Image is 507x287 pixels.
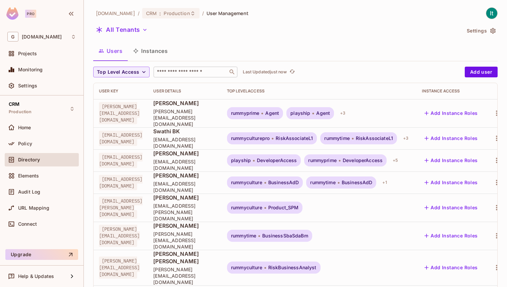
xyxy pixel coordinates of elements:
button: refresh [288,68,296,76]
div: + 1 [380,177,389,188]
span: [PERSON_NAME][EMAIL_ADDRESS][DOMAIN_NAME] [99,225,140,247]
span: rummyprime [308,158,337,163]
span: CRM [146,10,157,16]
span: rummyculture [231,180,262,185]
button: Add Instance Roles [422,202,480,213]
li: / [138,10,139,16]
span: [EMAIL_ADDRESS][PERSON_NAME][DOMAIN_NAME] [153,203,216,222]
span: Monitoring [18,67,43,72]
li: / [202,10,204,16]
span: the active workspace [96,10,135,16]
span: BusinessAdD [268,180,299,185]
span: RiskBusinessAnalyst [268,265,317,270]
span: Policy [18,141,32,146]
span: Agent [265,111,279,116]
div: Instance Access [422,88,480,94]
div: User Details [153,88,216,94]
span: Workspace: gameskraft.com [22,34,62,40]
span: RiskAssociateL1 [356,136,393,141]
span: rummytime [231,233,256,238]
span: RiskAssociateL1 [276,136,313,141]
button: Add Instance Roles [422,177,480,188]
span: [PERSON_NAME][EMAIL_ADDRESS][DOMAIN_NAME] [99,102,140,124]
span: User Management [207,10,248,16]
span: Production [164,10,190,16]
div: + 3 [337,108,348,119]
button: Add Instance Roles [422,262,480,273]
div: Pro [25,10,36,18]
span: Home [18,125,31,130]
button: Add Instance Roles [422,155,480,166]
span: playship [231,158,251,163]
span: Agent [316,111,330,116]
span: Click to refresh data [287,68,296,76]
span: Top Level Access [97,68,139,76]
span: playship [290,111,310,116]
span: URL Mapping [18,205,49,211]
p: Last Updated just now [243,69,287,75]
button: All Tenants [93,24,150,35]
span: G [7,32,18,42]
button: Top Level Access [93,67,150,77]
span: refresh [289,69,295,75]
span: rummyculturepro [231,136,270,141]
span: rummytime [324,136,349,141]
span: Audit Log [18,189,40,195]
img: IT Tools [486,8,497,19]
span: [EMAIL_ADDRESS][DOMAIN_NAME] [99,153,143,168]
button: Settings [464,25,498,36]
span: [PERSON_NAME] [153,172,216,179]
span: rummyprime [231,111,260,116]
button: Add user [465,67,498,77]
span: DeveloperAccess [343,158,383,163]
span: BusinessAdD [342,180,373,185]
span: BusinessSbaSdaBm [262,233,308,238]
button: Instances [128,43,173,59]
span: [PERSON_NAME] [153,194,216,201]
button: Add Instance Roles [422,108,480,119]
div: + 5 [390,155,401,166]
span: rummytime [310,180,335,185]
span: [EMAIL_ADDRESS][DOMAIN_NAME] [153,158,216,171]
span: [EMAIL_ADDRESS][DOMAIN_NAME] [153,136,216,149]
span: Directory [18,157,40,162]
span: Connect [18,221,37,227]
span: Elements [18,173,39,178]
button: Upgrade [5,249,78,260]
span: rummyculture [231,265,262,270]
span: [PERSON_NAME] [PERSON_NAME] [153,250,216,265]
span: [EMAIL_ADDRESS][PERSON_NAME][DOMAIN_NAME] [99,197,143,219]
span: CRM [9,101,19,107]
span: DeveloperAccess [257,158,297,163]
div: + 3 [400,133,411,144]
span: Help & Updates [18,274,54,279]
span: rummyculture [231,205,262,210]
span: [PERSON_NAME][EMAIL_ADDRESS][DOMAIN_NAME] [153,108,216,127]
span: [EMAIL_ADDRESS][DOMAIN_NAME] [153,181,216,193]
span: Swathi BK [153,128,216,135]
span: [EMAIL_ADDRESS][DOMAIN_NAME] [99,131,143,146]
div: Top Level Access [227,88,411,94]
span: : [159,11,161,16]
span: Settings [18,83,37,88]
span: [PERSON_NAME] [153,222,216,229]
span: Production [9,109,32,115]
span: [PERSON_NAME][EMAIL_ADDRESS][DOMAIN_NAME] [153,266,216,285]
span: [PERSON_NAME] [153,150,216,157]
span: [PERSON_NAME][EMAIL_ADDRESS][DOMAIN_NAME] [99,257,140,279]
span: Projects [18,51,37,56]
span: [PERSON_NAME][EMAIL_ADDRESS][DOMAIN_NAME] [153,231,216,250]
button: Users [93,43,128,59]
button: Add Instance Roles [422,133,480,144]
div: User Key [99,88,143,94]
button: Add Instance Roles [422,230,480,241]
span: Product_SPM [268,205,299,210]
span: [PERSON_NAME] [153,99,216,107]
img: SReyMgAAAABJRU5ErkJggg== [6,7,18,20]
span: [EMAIL_ADDRESS][DOMAIN_NAME] [99,175,143,190]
